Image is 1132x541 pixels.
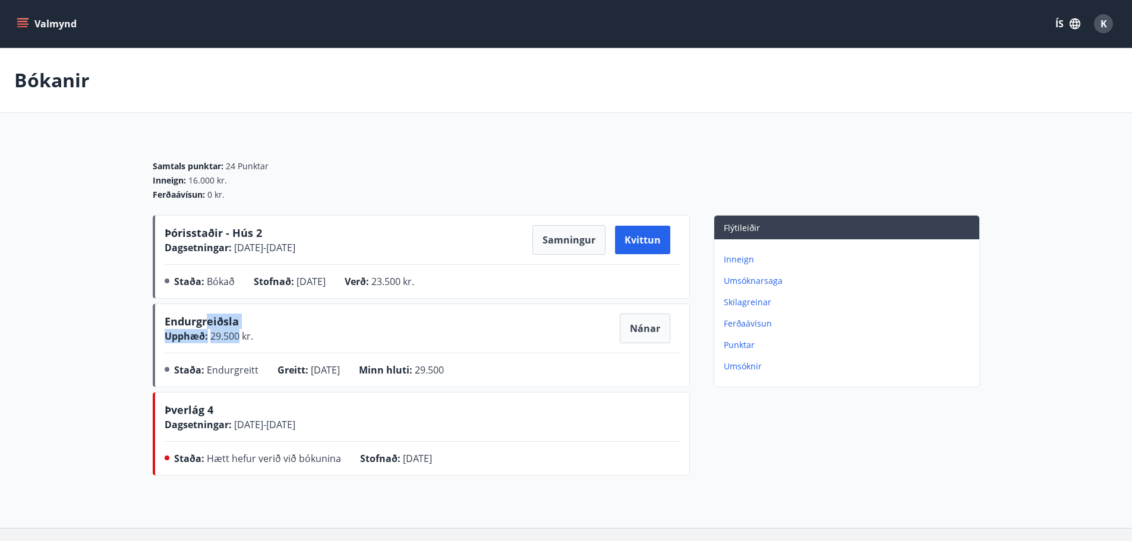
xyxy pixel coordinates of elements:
[724,275,975,287] p: Umsóknarsaga
[360,452,401,465] span: Stofnað :
[207,189,225,201] span: 0 kr.
[207,275,235,288] span: Bókað
[153,175,186,186] span: Inneign :
[14,67,90,93] p: Bókanir
[620,314,670,343] button: Nánar
[724,339,975,351] p: Punktar
[278,363,308,377] span: Greitt :
[724,296,975,308] p: Skilagreinar
[14,13,81,34] button: menu
[165,241,232,254] span: Dagsetningar :
[153,189,205,201] span: Ferðaávísun :
[165,226,262,240] span: Þórisstaðir - Hús 2
[207,452,341,465] span: Hætt hefur verið við bókunina
[311,363,340,377] span: [DATE]
[174,275,204,288] span: Staða :
[174,363,204,377] span: Staða :
[359,363,412,377] span: Minn hluti :
[403,452,432,465] span: [DATE]
[532,225,606,255] button: Samningur
[724,222,760,233] span: Flýtileiðir
[724,360,975,372] p: Umsóknir
[297,275,326,288] span: [DATE]
[724,318,975,330] p: Ferðaávísun
[254,275,294,288] span: Stofnað :
[371,275,414,288] span: 23.500 kr.
[415,363,444,377] span: 29.500
[345,275,369,288] span: Verð :
[1101,17,1107,30] span: K
[615,226,670,254] button: Kvittun
[232,241,295,254] span: [DATE] - [DATE]
[226,160,269,172] span: 24 Punktar
[232,418,295,431] span: [DATE] - [DATE]
[1089,10,1118,38] button: K
[165,330,208,343] span: Upphæð :
[165,403,213,417] span: Þverlág 4
[208,330,253,343] span: 29.500 kr.
[153,160,223,172] span: Samtals punktar :
[165,418,232,431] span: Dagsetningar :
[188,175,227,186] span: 16.000 kr.
[207,363,258,377] span: Endurgreitt
[724,254,975,265] p: Inneign
[1049,13,1087,34] button: ÍS
[165,314,239,333] span: Endurgreiðsla
[174,452,204,465] span: Staða :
